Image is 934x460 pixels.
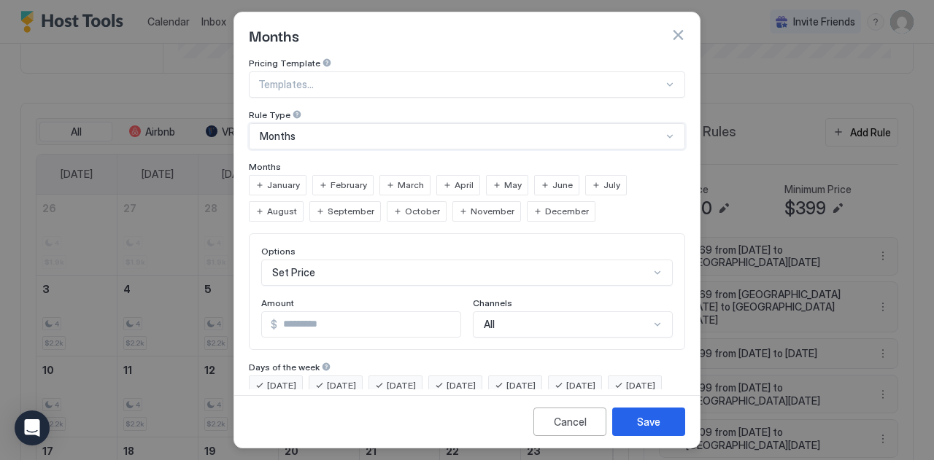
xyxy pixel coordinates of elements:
[506,379,536,392] span: [DATE]
[260,130,296,143] span: Months
[566,379,595,392] span: [DATE]
[612,408,685,436] button: Save
[271,318,277,331] span: $
[455,179,474,192] span: April
[331,179,367,192] span: February
[387,379,416,392] span: [DATE]
[603,179,620,192] span: July
[471,205,514,218] span: November
[249,362,320,373] span: Days of the week
[15,410,50,445] div: Open Intercom Messenger
[249,109,290,120] span: Rule Type
[473,297,512,308] span: Channels
[261,246,296,257] span: Options
[328,205,374,218] span: September
[398,179,424,192] span: March
[504,179,522,192] span: May
[626,379,655,392] span: [DATE]
[484,318,495,331] span: All
[261,297,294,308] span: Amount
[545,205,589,218] span: December
[552,179,573,192] span: June
[267,205,297,218] span: August
[249,24,299,46] span: Months
[249,58,320,69] span: Pricing Template
[405,205,440,218] span: October
[327,379,356,392] span: [DATE]
[277,312,460,337] input: Input Field
[554,414,587,429] div: Cancel
[272,266,315,279] span: Set Price
[249,161,281,172] span: Months
[267,379,296,392] span: [DATE]
[533,408,606,436] button: Cancel
[447,379,476,392] span: [DATE]
[267,179,300,192] span: January
[637,414,660,429] div: Save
